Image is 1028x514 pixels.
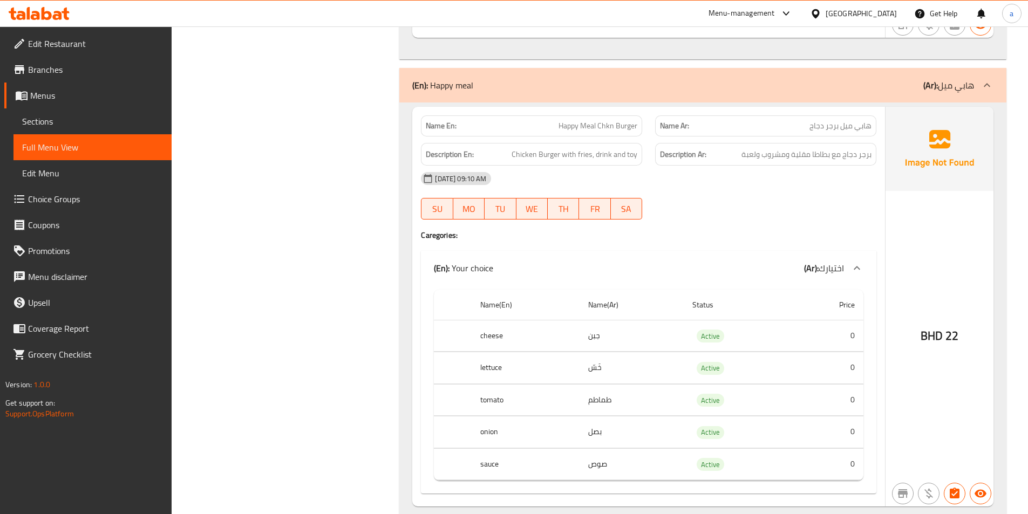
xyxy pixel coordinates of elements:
[431,174,491,184] span: [DATE] 09:10 AM
[521,201,543,217] span: WE
[516,198,548,220] button: WE
[33,378,50,392] span: 1.0.0
[697,362,724,375] div: Active
[28,296,163,309] span: Upsell
[921,325,943,346] span: BHD
[791,416,863,448] td: 0
[892,483,914,504] button: Not branch specific item
[4,212,172,238] a: Coupons
[426,120,457,132] strong: Name En:
[559,120,637,132] span: Happy Meal Chkn Burger
[28,63,163,76] span: Branches
[472,416,579,448] th: onion
[28,322,163,335] span: Coverage Report
[421,251,876,285] div: (En): Your choice(Ar):اختيارك
[512,148,637,161] span: Chicken Burger with fries, drink and toy
[945,325,958,346] span: 22
[4,57,172,83] a: Branches
[472,290,579,320] th: Name(En)
[421,230,876,241] h4: Caregories:
[28,37,163,50] span: Edit Restaurant
[804,260,819,276] b: (Ar):
[5,407,74,421] a: Support.OpsPlatform
[4,290,172,316] a: Upsell
[826,8,897,19] div: [GEOGRAPHIC_DATA]
[13,134,172,160] a: Full Menu View
[580,352,684,384] td: خَسّ
[791,290,863,320] th: Price
[28,193,163,205] span: Choice Groups
[22,141,163,154] span: Full Menu View
[426,201,448,217] span: SU
[697,330,724,342] span: Active
[412,79,473,92] p: Happy meal
[579,198,610,220] button: FR
[4,186,172,212] a: Choice Groups
[886,107,993,191] img: Ae5nvW7+0k+MAAAAAElFTkSuQmCC
[13,108,172,134] a: Sections
[809,120,872,132] span: هابي ميل برجر دجاج
[453,198,485,220] button: MO
[30,89,163,102] span: Menus
[426,148,474,161] strong: Description En:
[434,262,493,275] p: Your choice
[697,394,724,407] span: Active
[4,83,172,108] a: Menus
[580,448,684,480] td: صوص
[412,77,428,93] b: (En):
[660,148,706,161] strong: Description Ar:
[741,148,872,161] span: برجر دجاج مع بطاطا مقلية ومشروب ولعبة
[552,201,575,217] span: TH
[580,290,684,320] th: Name(Ar)
[923,79,974,92] p: هابي ميل
[28,270,163,283] span: Menu disclaimer
[611,198,642,220] button: SA
[944,483,965,504] button: Has choices
[791,320,863,352] td: 0
[580,384,684,416] td: طماطم
[5,396,55,410] span: Get support on:
[458,201,480,217] span: MO
[4,341,172,367] a: Grocery Checklist
[434,260,450,276] b: (En):
[28,348,163,361] span: Grocery Checklist
[923,77,938,93] b: (Ar):
[472,352,579,384] th: lettuce
[13,160,172,186] a: Edit Menu
[918,483,940,504] button: Purchased item
[421,198,453,220] button: SU
[697,458,724,471] div: Active
[819,260,844,276] span: اختيارك
[697,458,724,471] span: Active
[580,320,684,352] td: جبن
[684,290,791,320] th: Status
[4,31,172,57] a: Edit Restaurant
[472,384,579,416] th: tomato
[583,201,606,217] span: FR
[4,238,172,264] a: Promotions
[485,198,516,220] button: TU
[791,384,863,416] td: 0
[970,483,991,504] button: Available
[4,264,172,290] a: Menu disclaimer
[28,244,163,257] span: Promotions
[548,198,579,220] button: TH
[434,290,863,481] table: choices table
[709,7,775,20] div: Menu-management
[1010,8,1013,19] span: a
[472,320,579,352] th: cheese
[472,448,579,480] th: sauce
[580,416,684,448] td: بصل
[5,378,32,392] span: Version:
[697,426,724,438] span: Active
[660,120,689,132] strong: Name Ar:
[28,218,163,231] span: Coupons
[489,201,512,217] span: TU
[4,316,172,341] a: Coverage Report
[615,201,638,217] span: SA
[22,167,163,180] span: Edit Menu
[697,362,724,374] span: Active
